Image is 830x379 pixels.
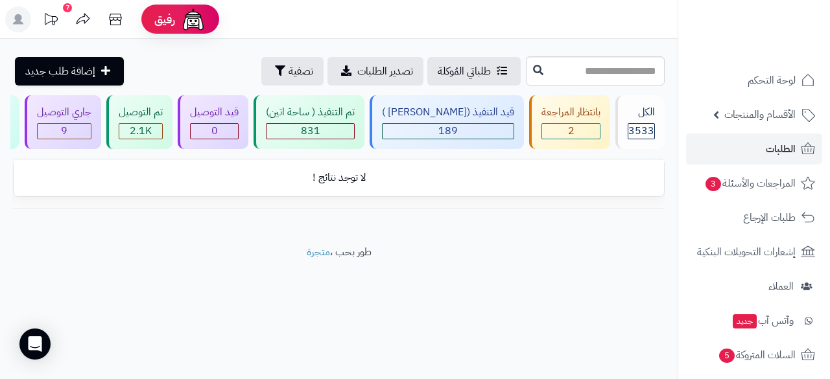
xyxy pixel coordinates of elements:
[704,174,796,192] span: المراجعات والأسئلة
[438,63,491,79] span: طلباتي المُوكلة
[191,124,238,139] div: 0
[541,105,600,120] div: بانتظار المراجعة
[130,123,152,139] span: 2.1K
[686,236,822,268] a: إشعارات التحويلات البنكية
[63,3,72,12] div: 7
[37,105,91,120] div: جاري التوصيل
[357,63,413,79] span: تصدير الطلبات
[438,123,458,139] span: 189
[25,63,95,79] span: إضافة طلب جديد
[724,106,796,124] span: الأقسام والمنتجات
[190,105,239,120] div: قيد التوصيل
[267,124,354,139] div: 831
[768,277,794,295] span: العملاء
[686,271,822,302] a: العملاء
[718,346,796,364] span: السلات المتروكة
[542,124,600,139] div: 2
[367,95,527,149] a: قيد التنفيذ ([PERSON_NAME] ) 189
[14,160,664,196] td: لا توجد نتائج !
[61,123,67,139] span: 9
[15,57,124,86] a: إضافة طلب جديد
[743,209,796,227] span: طلبات الإرجاع
[686,65,822,96] a: لوحة التحكم
[613,95,667,149] a: الكل3533
[718,348,735,363] span: 5
[19,328,51,360] div: Open Intercom Messenger
[307,244,330,260] a: متجرة
[686,339,822,371] a: السلات المتروكة5
[327,57,423,86] a: تصدير الطلبات
[34,6,67,36] a: تحديثات المنصة
[705,176,722,192] span: 3
[382,105,514,120] div: قيد التنفيذ ([PERSON_NAME] )
[733,314,757,328] span: جديد
[686,202,822,233] a: طلبات الإرجاع
[175,95,251,149] a: قيد التوصيل 0
[211,123,218,139] span: 0
[261,57,324,86] button: تصفية
[266,105,355,120] div: تم التنفيذ ( ساحة اتين)
[301,123,320,139] span: 831
[568,123,575,139] span: 2
[628,105,655,120] div: الكل
[104,95,175,149] a: تم التوصيل 2.1K
[527,95,613,149] a: بانتظار المراجعة 2
[742,10,818,37] img: logo-2.png
[731,312,794,330] span: وآتس آب
[427,57,521,86] a: طلباتي المُوكلة
[251,95,367,149] a: تم التنفيذ ( ساحة اتين) 831
[154,12,175,27] span: رفيق
[180,6,206,32] img: ai-face.png
[22,95,104,149] a: جاري التوصيل 9
[383,124,514,139] div: 189
[289,63,313,79] span: تصفية
[766,140,796,158] span: الطلبات
[628,123,654,139] span: 3533
[748,71,796,89] span: لوحة التحكم
[697,243,796,261] span: إشعارات التحويلات البنكية
[119,105,163,120] div: تم التوصيل
[686,133,822,165] a: الطلبات
[686,168,822,199] a: المراجعات والأسئلة3
[38,124,91,139] div: 9
[686,305,822,336] a: وآتس آبجديد
[119,124,162,139] div: 2053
